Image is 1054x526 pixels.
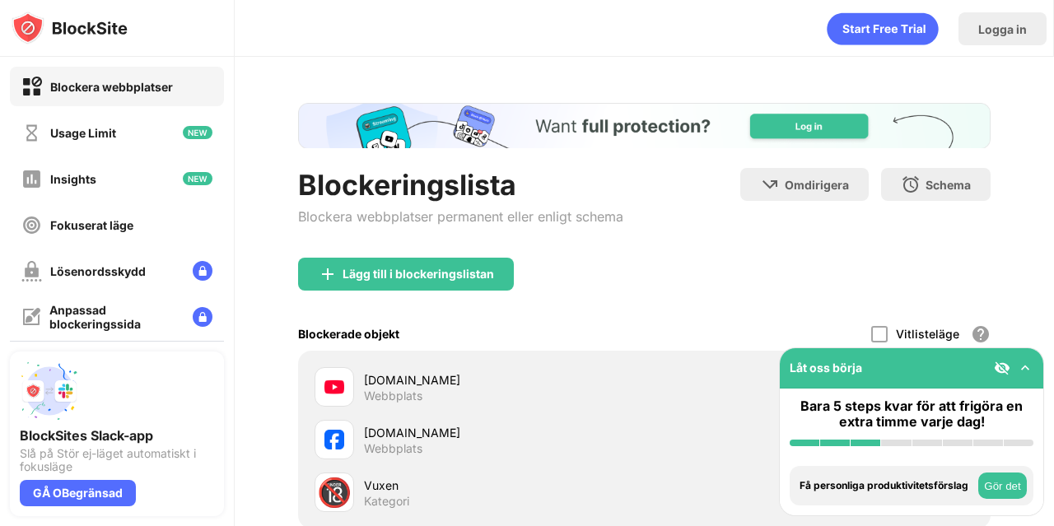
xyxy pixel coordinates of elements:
[785,178,849,192] div: Omdirigera
[994,360,1010,376] img: eye-not-visible.svg
[324,377,344,397] img: favicons
[49,303,180,331] div: Anpassad blockeringssida
[21,169,42,189] img: insights-off.svg
[50,80,173,94] div: Blockera webbplatser
[21,307,41,327] img: customize-block-page-off.svg
[800,480,974,491] div: Få personliga produktivitetsförslag
[978,472,1027,499] button: Gör det
[21,123,42,143] img: time-usage-off.svg
[21,215,42,235] img: focus-off.svg
[12,12,128,44] img: logo-blocksite.svg
[1017,360,1033,376] img: omni-setup-toggle.svg
[324,430,344,449] img: favicons
[364,441,422,456] div: Webbplats
[827,12,939,45] div: animation
[978,22,1027,36] div: Logga in
[50,126,116,140] div: Usage Limit
[298,168,623,202] div: Blockeringslista
[20,447,214,473] div: Slå på Stör ej-läget automatiskt i fokusläge
[20,480,136,506] div: GÅ OBegränsad
[183,126,212,139] img: new-icon.svg
[364,389,422,403] div: Webbplats
[790,361,862,375] div: Låt oss börja
[50,218,133,232] div: Fokuserat läge
[50,172,96,186] div: Insights
[896,327,959,341] div: Vitlisteläge
[193,261,212,281] img: lock-menu.svg
[790,398,1033,430] div: Bara 5 steps kvar för att frigöra en extra timme varje dag!
[20,361,79,421] img: push-slack.svg
[21,77,42,97] img: block-on.svg
[364,494,409,509] div: Kategori
[298,208,623,225] div: Blockera webbplatser permanent eller enligt schema
[298,327,399,341] div: Blockerade objekt
[20,427,214,444] div: BlockSites Slack-app
[926,178,971,192] div: Schema
[317,476,352,510] div: 🔞
[364,477,645,494] div: Vuxen
[183,172,212,185] img: new-icon.svg
[343,268,494,281] div: Lägg till i blockeringslistan
[21,261,42,282] img: password-protection-off.svg
[364,424,645,441] div: [DOMAIN_NAME]
[298,103,991,148] iframe: Banner
[193,307,212,327] img: lock-menu.svg
[364,371,645,389] div: [DOMAIN_NAME]
[50,264,146,278] div: Lösenordsskydd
